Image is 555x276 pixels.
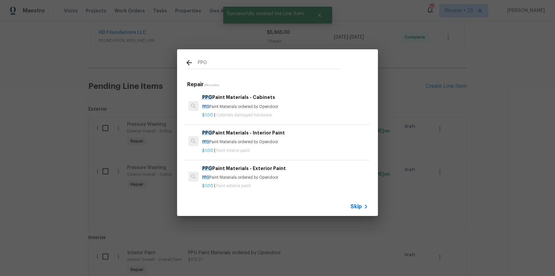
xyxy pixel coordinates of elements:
span: PPG [202,166,212,171]
p: | [202,112,368,118]
p: | [202,148,368,154]
h6: Paint Materials - Interior Paint [202,129,368,136]
h6: Paint Materials - Cabinets [202,94,368,101]
span: Skip [350,203,362,210]
span: $1.00 [202,113,213,117]
span: PPG [202,130,212,135]
p: Paint Materials ordered by Opendoor [202,139,368,145]
span: PPG [202,105,210,109]
p: Paint Materials ordered by Opendoor [202,175,368,180]
span: Cabinets damaged hardware [216,113,272,117]
span: 3 Results [204,84,219,87]
span: Paint exterior paint [216,184,251,188]
span: PPG [202,175,210,179]
p: Paint Materials ordered by Opendoor [202,104,368,110]
input: Search issues or repairs [198,59,340,69]
p: | [202,183,368,189]
span: $1.00 [202,184,213,188]
span: PPG [202,140,210,144]
span: $1.00 [202,149,213,153]
h5: Repair [187,81,370,88]
span: Paint interior paint [216,149,250,153]
span: PPG [202,95,212,100]
h6: Paint Materials - Exterior Paint [202,165,368,172]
